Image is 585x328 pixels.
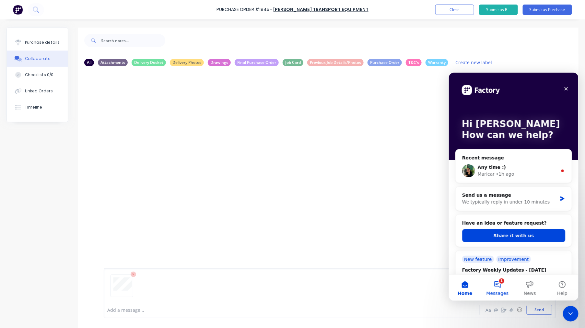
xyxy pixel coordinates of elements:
[527,305,552,315] button: Send
[216,6,273,13] div: Purchase Order #1945 -
[307,59,364,66] div: Previous Job Details/Photos
[7,67,68,83] button: Checklists 0/0
[25,56,51,62] div: Collaborate
[7,51,68,67] button: Collaborate
[25,40,60,45] div: Purchase details
[25,104,42,110] div: Timeline
[7,99,68,115] button: Timeline
[563,306,579,322] iframe: Intercom live chat
[523,5,572,15] button: Submit as Purchase
[435,5,474,15] button: Close
[25,88,53,94] div: Linked Orders
[406,59,422,66] div: T&C's
[368,59,402,66] div: Purchase Order
[170,59,204,66] div: Delivery Photos
[485,306,492,314] button: Aa
[235,59,279,66] div: Final Purchase Order
[273,6,369,13] a: [PERSON_NAME] Transport Equipment
[98,59,128,66] div: Attachments
[7,34,68,51] button: Purchase details
[479,5,518,15] button: Submit as Bill
[449,73,579,301] iframe: Intercom live chat
[132,59,166,66] div: Delivery Docket
[208,59,231,66] div: Drawings
[492,306,500,314] button: @
[84,59,94,66] div: All
[7,83,68,99] button: Linked Orders
[101,34,165,47] input: Search notes...
[13,5,23,15] img: Factory
[452,58,496,67] button: Create new label
[426,59,448,66] div: Warranty
[516,306,523,314] button: ☺
[25,72,53,78] div: Checklists 0/0
[283,59,303,66] div: Job Card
